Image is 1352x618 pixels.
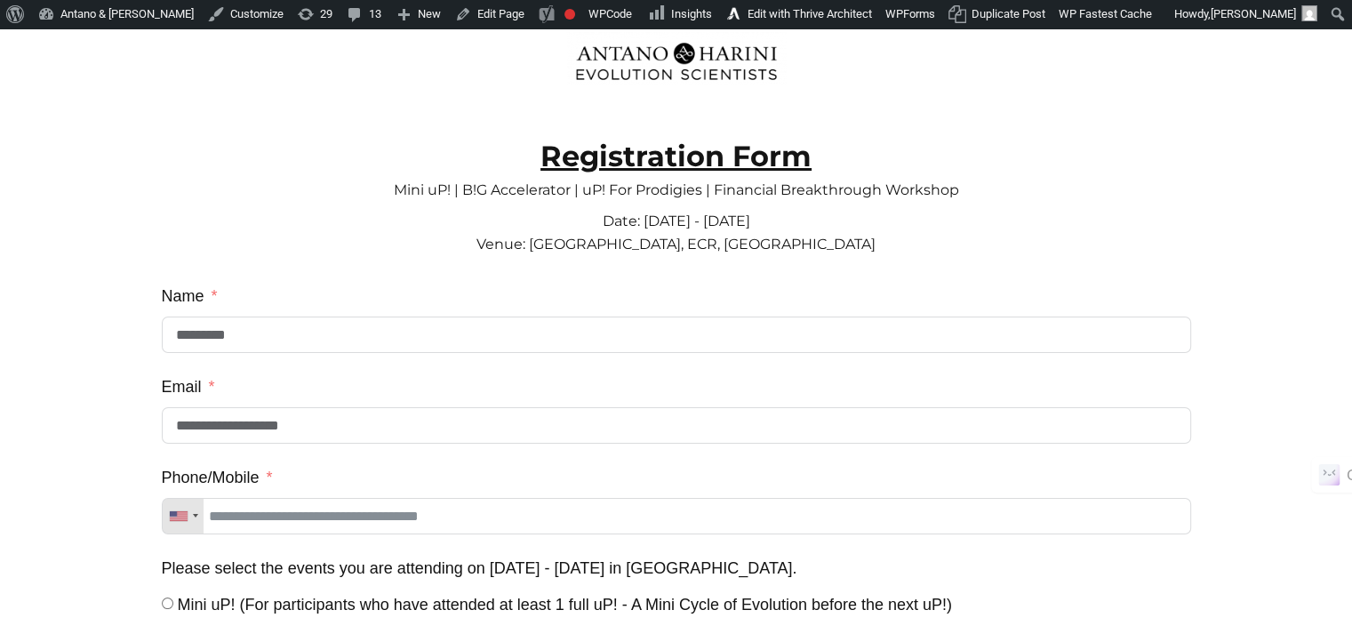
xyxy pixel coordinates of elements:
span: [PERSON_NAME] [1211,7,1296,20]
span: Date: [DATE] - [DATE] Venue: [GEOGRAPHIC_DATA], ECR, [GEOGRAPHIC_DATA] [476,213,876,253]
label: Name [162,280,218,312]
span: Mini uP! (For participants who have attended at least 1 full uP! - A Mini Cycle of Evolution befo... [178,596,952,614]
img: Evolution-Scientist (2) [566,31,787,92]
input: Email [162,407,1191,444]
label: Phone/Mobile [162,461,273,494]
strong: Registration Form [540,139,812,173]
span: Insights [671,7,712,20]
p: Mini uP! | B!G Accelerator | uP! For Prodigies | Financial Breakthrough Workshop [162,168,1191,195]
label: Please select the events you are attending on 18th - 21st Sep 2025 in Chennai. [162,552,797,584]
div: Telephone country code [163,499,204,534]
input: Phone/Mobile [162,498,1191,534]
div: Focus keyphrase not set [564,9,575,20]
label: Email [162,371,215,403]
input: Mini uP! (For participants who have attended at least 1 full uP! - A Mini Cycle of Evolution befo... [162,598,173,609]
